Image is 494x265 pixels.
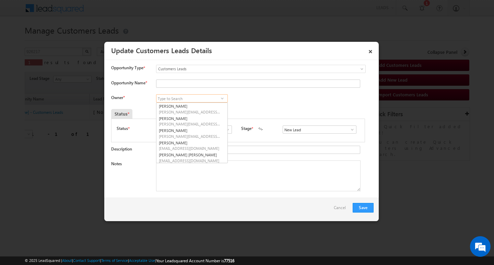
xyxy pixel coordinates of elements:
span: [PERSON_NAME][EMAIL_ADDRESS][DOMAIN_NAME] [159,134,221,139]
span: [EMAIL_ADDRESS][DOMAIN_NAME] [159,158,221,163]
span: 77516 [224,258,234,263]
a: Cancel [334,203,349,216]
span: Customers Leads [156,66,338,72]
div: Minimize live chat window [113,3,129,20]
span: [PERSON_NAME][EMAIL_ADDRESS][PERSON_NAME][DOMAIN_NAME] [159,121,221,127]
input: Type to Search [156,94,228,103]
img: d_60004797649_company_0_60004797649 [12,36,29,45]
label: Notes [111,161,122,166]
textarea: Type your message and hit 'Enter' [9,63,125,205]
div: Chat with us now [36,36,115,45]
a: [PERSON_NAME] [156,140,227,152]
a: Show All Items [222,126,230,133]
label: Opportunity Name [111,80,147,85]
button: Save [353,203,374,213]
a: Contact Support [73,258,100,263]
label: Owner [111,95,125,100]
a: About [62,258,72,263]
label: Stage [241,125,251,132]
a: [PERSON_NAME] [156,103,227,115]
span: [EMAIL_ADDRESS][DOMAIN_NAME] [159,146,221,151]
a: Show All Items [346,126,355,133]
label: Status [117,125,128,132]
a: Customers Leads [156,65,366,73]
a: × [365,44,376,56]
a: [PERSON_NAME] [156,115,227,128]
span: Your Leadsquared Account Number is [156,258,234,263]
a: Update Customers Leads Details [111,45,212,55]
span: [PERSON_NAME][EMAIL_ADDRESS][PERSON_NAME][DOMAIN_NAME] [159,109,221,115]
em: Start Chat [93,211,125,220]
span: Opportunity Type [111,65,143,71]
a: Acceptable Use [129,258,155,263]
label: Description [111,146,132,152]
input: Type to Search [283,125,356,134]
a: [PERSON_NAME] [PERSON_NAME] [156,152,227,164]
a: Terms of Service [101,258,128,263]
span: © 2025 LeadSquared | | | | | [25,257,234,264]
a: [PERSON_NAME] [156,127,227,140]
a: Show All Items [218,95,226,102]
div: Status [111,109,132,119]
